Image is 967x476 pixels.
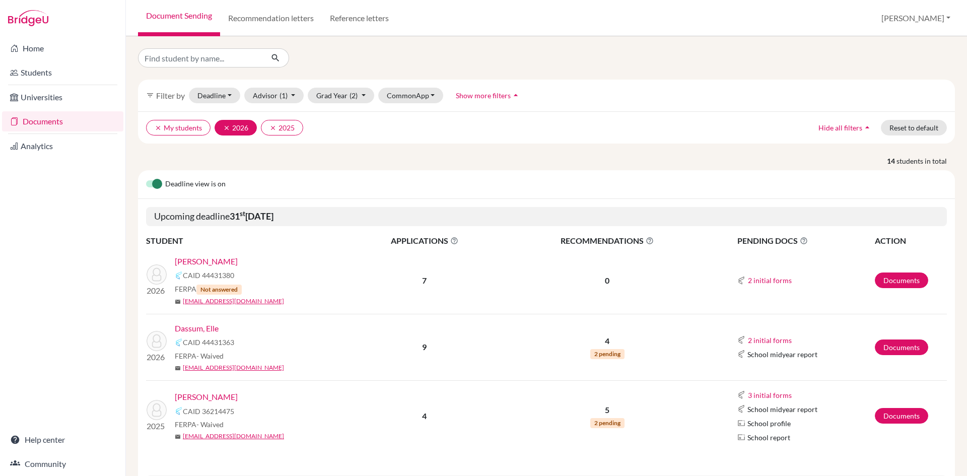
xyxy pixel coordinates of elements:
[818,123,862,132] span: Hide all filters
[175,338,183,347] img: Common App logo
[2,87,123,107] a: Universities
[223,124,230,131] i: clear
[747,432,790,443] span: School report
[747,349,817,360] span: School midyear report
[747,404,817,415] span: School midyear report
[511,90,521,100] i: arrow_drop_up
[196,420,224,429] span: - Waived
[737,350,745,358] img: Common App logo
[175,322,219,334] a: Dassum, Elle
[747,418,791,429] span: School profile
[175,434,181,440] span: mail
[881,120,947,135] button: Reset to default
[737,277,745,285] img: Common App logo
[378,88,444,103] button: CommonApp
[175,365,181,371] span: mail
[156,91,185,100] span: Filter by
[138,48,263,67] input: Find student by name...
[147,351,167,363] p: 2026
[175,284,242,295] span: FERPA
[175,271,183,280] img: Common App logo
[175,419,224,430] span: FERPA
[447,88,529,103] button: Show more filtersarrow_drop_up
[737,419,745,427] img: Parchments logo
[146,91,154,99] i: filter_list
[183,406,234,417] span: CAID 36214475
[183,297,284,306] a: [EMAIL_ADDRESS][DOMAIN_NAME]
[875,408,928,424] a: Documents
[261,120,303,135] button: clear2025
[502,235,713,247] span: RECOMMENDATIONS
[737,405,745,413] img: Common App logo
[147,331,167,351] img: Dassum, Elle
[147,285,167,297] p: 2026
[244,88,304,103] button: Advisor(1)
[2,111,123,131] a: Documents
[502,335,713,347] p: 4
[896,156,955,166] span: students in total
[165,178,226,190] span: Deadline view is on
[2,38,123,58] a: Home
[348,235,501,247] span: APPLICATIONS
[175,351,224,361] span: FERPA
[737,235,874,247] span: PENDING DOCS
[175,255,238,267] a: [PERSON_NAME]
[175,407,183,415] img: Common App logo
[2,136,123,156] a: Analytics
[183,337,234,348] span: CAID 44431363
[590,418,625,428] span: 2 pending
[590,349,625,359] span: 2 pending
[308,88,374,103] button: Grad Year(2)
[146,207,947,226] h5: Upcoming deadline
[737,391,745,399] img: Common App logo
[147,400,167,420] img: LOPEZ, DEANNE
[147,264,167,285] img: Casiano, Saymar
[269,124,277,131] i: clear
[2,62,123,83] a: Students
[146,234,348,247] th: STUDENT
[887,156,896,166] strong: 14
[422,342,427,352] b: 9
[215,120,257,135] button: clear2026
[737,433,745,441] img: Parchments logo
[877,9,955,28] button: [PERSON_NAME]
[422,276,427,285] b: 7
[2,430,123,450] a: Help center
[183,270,234,281] span: CAID 44431380
[8,10,48,26] img: Bridge-U
[874,234,947,247] th: ACTION
[189,88,240,103] button: Deadline
[875,273,928,288] a: Documents
[230,211,273,222] b: 31 [DATE]
[196,352,224,360] span: - Waived
[810,120,881,135] button: Hide all filtersarrow_drop_up
[502,404,713,416] p: 5
[155,124,162,131] i: clear
[196,285,242,295] span: Not answered
[280,91,288,100] span: (1)
[875,339,928,355] a: Documents
[862,122,872,132] i: arrow_drop_up
[175,391,238,403] a: [PERSON_NAME]
[747,389,792,401] button: 3 initial forms
[147,420,167,432] p: 2025
[422,411,427,421] b: 4
[2,454,123,474] a: Community
[146,120,211,135] button: clearMy students
[747,275,792,286] button: 2 initial forms
[175,299,181,305] span: mail
[456,91,511,100] span: Show more filters
[737,336,745,344] img: Common App logo
[183,432,284,441] a: [EMAIL_ADDRESS][DOMAIN_NAME]
[747,334,792,346] button: 2 initial forms
[502,275,713,287] p: 0
[183,363,284,372] a: [EMAIL_ADDRESS][DOMAIN_NAME]
[350,91,358,100] span: (2)
[240,210,245,218] sup: st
